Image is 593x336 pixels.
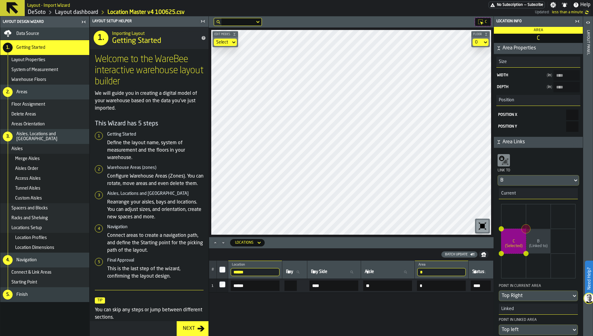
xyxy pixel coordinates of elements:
label: button-toggle-Settings [548,2,559,8]
div: Menu Subscription [489,2,545,8]
button: Minimize [220,240,227,246]
input: react-aria2159529703-:r1k7: react-aria2159529703-:r1k7: [566,110,578,120]
header: Layout Setup Helper [90,16,208,27]
div: Link toDropdownMenuValue-B [498,153,579,186]
label: input-value- [231,280,280,291]
span: Connect & Link Areas [11,270,52,275]
label: input-value- [363,280,412,291]
header: Layout panel [583,16,593,336]
svg: Reset zoom and position [477,221,487,231]
span: Floor Assignment [11,102,45,107]
span: System of Measurement [11,67,58,72]
div: DropdownMenuValue-B [500,177,570,184]
label: input-value- [471,280,491,291]
input: InputCheckbox-label-react-aria2159529703-:r1id: [219,281,225,288]
span: label [365,269,374,274]
span: 1 [212,284,213,288]
div: Next [180,325,197,332]
p: You can skip any steps or jump between different sections. [95,306,204,321]
span: Position [496,98,514,103]
li: menu Starting Point [0,277,89,287]
span: Areas Orientation [11,122,45,127]
input: InputCheckbox-label-react-aria2159529703-:r1hs: [219,267,225,273]
span: Linked [499,306,514,311]
li: menu Custom Aisles [0,193,89,203]
h6: Warehouse Areas (zones) [107,165,204,170]
li: menu Merge Aisles [0,154,89,164]
a: link-to-/wh/i/53489ce4-9a4e-4130-9411-87a947849922/designer [55,9,98,16]
span: Getting Started [16,45,45,50]
div: DropdownMenuValue-topRight [502,292,569,300]
p: Connect areas to create a navigation path, and define the Starting point for the picking path of ... [107,232,204,254]
div: Point in current areaDropdownMenuValue-topRight [499,283,578,301]
li: menu Location Dimensions [0,243,89,253]
div: 3. [3,132,13,141]
li: menu Delete Areas [0,109,89,119]
label: Need Help? [586,261,592,296]
span: — [524,3,526,7]
input: input-value- input-value- [309,280,358,291]
span: Depth [497,85,544,89]
span: ) [551,85,552,89]
span: Starting Point [11,280,37,285]
h3: title-section-Linked [499,304,578,315]
span: Layout Properties [11,57,45,62]
h2: Sub Title [112,30,194,36]
li: menu Navigation [0,253,89,267]
button: button- [479,251,489,258]
span: Merge Aisles [15,156,40,161]
span: Width [497,73,544,78]
h6: Final Approval [107,258,204,263]
button: button- [212,31,238,37]
div: DropdownMenuValue-none [216,40,228,45]
span: Aisles, Locations and [GEOGRAPHIC_DATA] [16,132,87,141]
label: button-toggle-Close me [573,18,582,25]
span: label [418,263,426,267]
tspan: (Selected) [505,244,523,248]
div: Layout Setup Helper [91,19,199,23]
li: menu Aisles, Locations and Bays [0,129,89,144]
li: menu System of Measurement [0,65,89,75]
span: Current [499,191,516,196]
p: We will guide you in creating a digital model of your warehouse based on the data you've just imp... [95,90,204,112]
span: ( [547,85,548,89]
span: 09/10/2025, 23:46:54 [552,10,583,15]
input: DA43A5-locationBay DA43A5-locationBay [284,280,297,291]
div: 4. [3,255,13,265]
label: input-value- [309,280,358,291]
li: menu Connect & Link Areas [0,267,89,277]
label: input-value-Depth [496,82,580,92]
input: input-value-Width input-value-Width [553,70,580,81]
h3: title-section-Position [496,95,580,106]
span: Getting Started [112,36,161,46]
span: Tip [95,297,105,304]
button: button- [494,43,583,54]
tspan: (Linked to) [529,244,548,248]
span: Areas [16,90,27,94]
label: button-toggle-Close me [79,18,88,26]
input: input-value- input-value- [363,280,412,291]
span: Area Properties [503,44,582,52]
span: Finish [16,292,28,297]
span: # [212,267,214,272]
div: 1. [3,43,13,52]
div: Location Info [495,19,573,23]
a: link-to-/wh/i/53489ce4-9a4e-4130-9411-87a947849922 [28,9,46,16]
span: Warehouse Floors [11,77,46,82]
tspan: B [537,239,540,243]
span: Position Y [498,125,517,128]
div: 5. [3,290,13,300]
h4: This Wizard has 5 steps [95,120,204,128]
label: button-toggle-undefined [583,9,591,16]
p: This is the last step of the wizard, confirming the layout design. [107,265,204,280]
li: menu Getting Started [0,40,89,55]
div: Layout panel [586,29,590,334]
span: Locations Setup [11,225,42,230]
p: Configure Warehouse Areas (Zones). You can rotate, move areas and even delete them. [107,173,204,187]
label: DA43A5-locationBay [284,280,305,291]
input: label [285,268,305,276]
span: Area Links [503,138,582,146]
span: No Subscription [497,3,523,7]
span: Position X [498,113,517,117]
